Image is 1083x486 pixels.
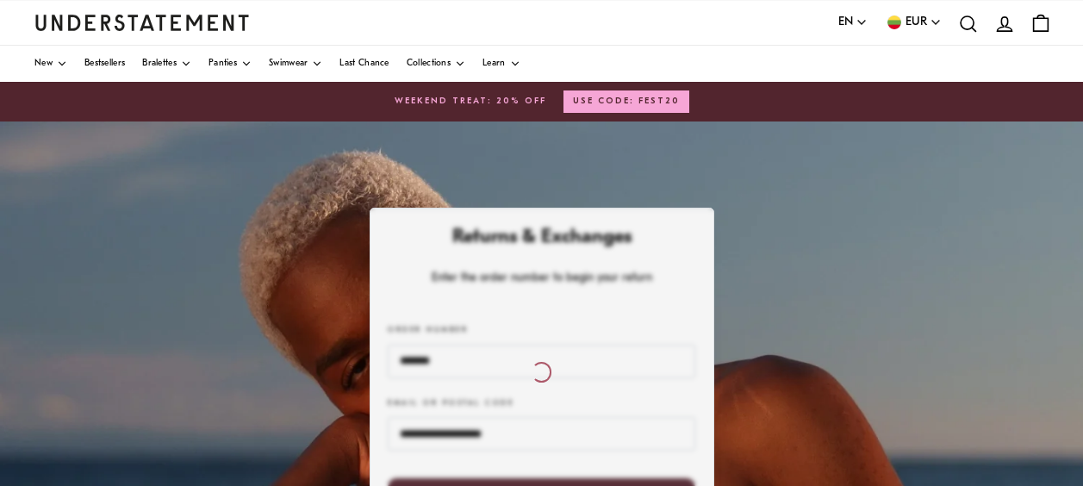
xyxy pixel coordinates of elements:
[269,59,308,68] span: Swimwear
[339,59,389,68] span: Last Chance
[563,90,689,113] button: USE CODE: FEST20
[407,59,451,68] span: Collections
[885,13,942,32] button: EUR
[482,46,520,82] a: Learn
[34,15,250,30] a: Understatement Homepage
[34,46,67,82] a: New
[838,13,853,32] span: EN
[84,46,125,82] a: Bestsellers
[906,13,927,32] span: EUR
[269,46,322,82] a: Swimwear
[34,59,53,68] span: New
[84,59,125,68] span: Bestsellers
[142,59,177,68] span: Bralettes
[209,59,237,68] span: Panties
[838,13,868,32] button: EN
[34,90,1049,113] a: WEEKEND TREAT: 20% OFFUSE CODE: FEST20
[395,95,546,109] span: WEEKEND TREAT: 20% OFF
[142,46,191,82] a: Bralettes
[339,46,389,82] a: Last Chance
[482,59,506,68] span: Learn
[209,46,252,82] a: Panties
[407,46,465,82] a: Collections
